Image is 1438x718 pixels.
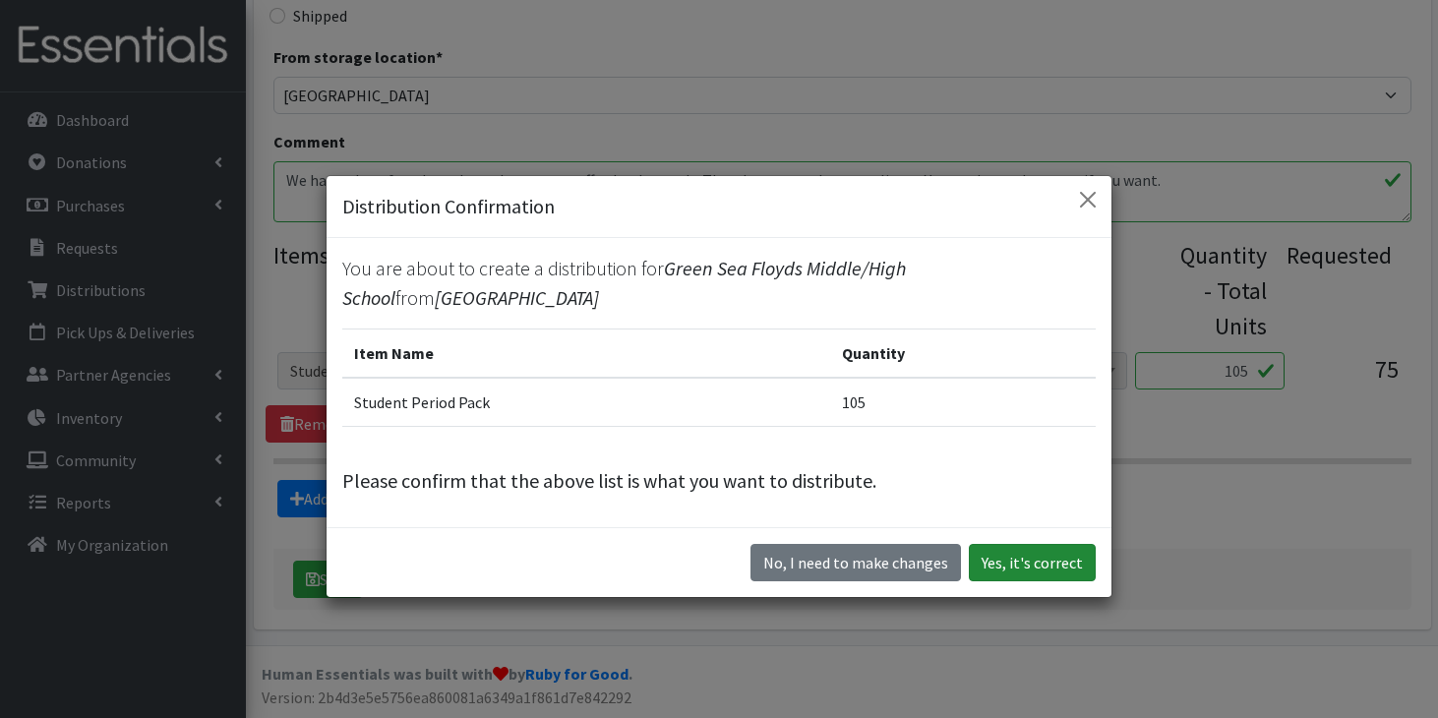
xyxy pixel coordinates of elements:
button: Yes, it's correct [969,544,1096,581]
button: Close [1072,184,1104,215]
p: Please confirm that the above list is what you want to distribute. [342,466,1096,496]
span: [GEOGRAPHIC_DATA] [435,285,599,310]
td: Student Period Pack [342,378,830,427]
th: Quantity [830,329,1096,379]
button: No I need to make changes [750,544,961,581]
h5: Distribution Confirmation [342,192,555,221]
p: You are about to create a distribution for from [342,254,1096,313]
td: 105 [830,378,1096,427]
th: Item Name [342,329,830,379]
